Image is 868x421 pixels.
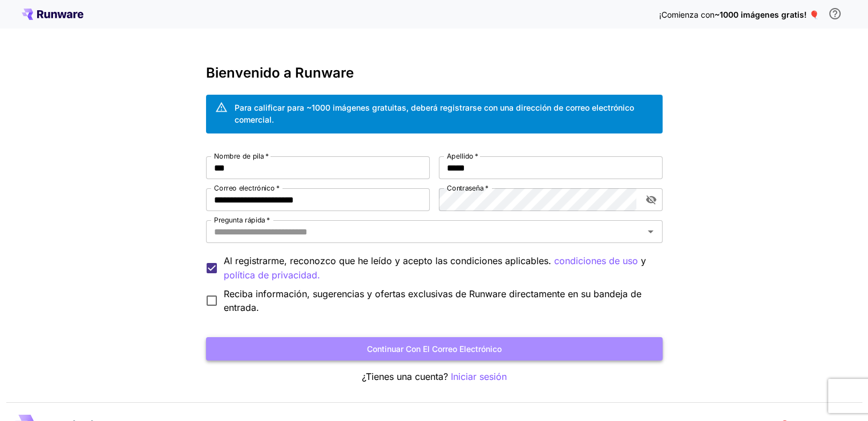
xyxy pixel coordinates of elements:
font: Iniciar sesión [451,371,507,382]
button: Al registrarme, reconozco que he leído y acepto las condiciones aplicables. condiciones de uso y [224,268,320,282]
font: Al registrarme, reconozco que he leído y acepto las condiciones aplicables. [224,255,551,266]
button: Abierto [643,224,659,240]
font: ¿Tienes una cuenta? [362,371,448,382]
font: política de privacidad. [224,269,320,281]
font: ¡Comienza con [659,10,714,19]
font: Para calificar para ~1000 imágenes gratuitas, deberá registrarse con una dirección de correo elec... [235,103,634,124]
font: Contraseña [447,184,484,192]
button: Continuar con el correo electrónico [206,337,663,361]
button: Iniciar sesión [451,370,507,384]
font: Correo electrónico [214,184,275,192]
font: Reciba información, sugerencias y ofertas exclusivas de Runware directamente en su bandeja de ent... [224,288,641,313]
font: Apellido [447,152,474,160]
font: ~1000 imágenes gratis! 🎈 [714,10,819,19]
font: Bienvenido a Runware [206,64,354,81]
font: Continuar con el correo electrónico [367,344,502,354]
button: alternar visibilidad de contraseña [641,189,661,210]
button: Para calificar para obtener crédito gratuito, debe registrarse con una dirección de correo electr... [823,2,846,25]
font: condiciones de uso [554,255,638,266]
font: Pregunta rápida [214,216,265,224]
font: y [641,255,646,266]
button: Al registrarme, reconozco que he leído y acepto las condiciones aplicables. y política de privaci... [554,254,638,268]
font: Nombre de pila [214,152,264,160]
